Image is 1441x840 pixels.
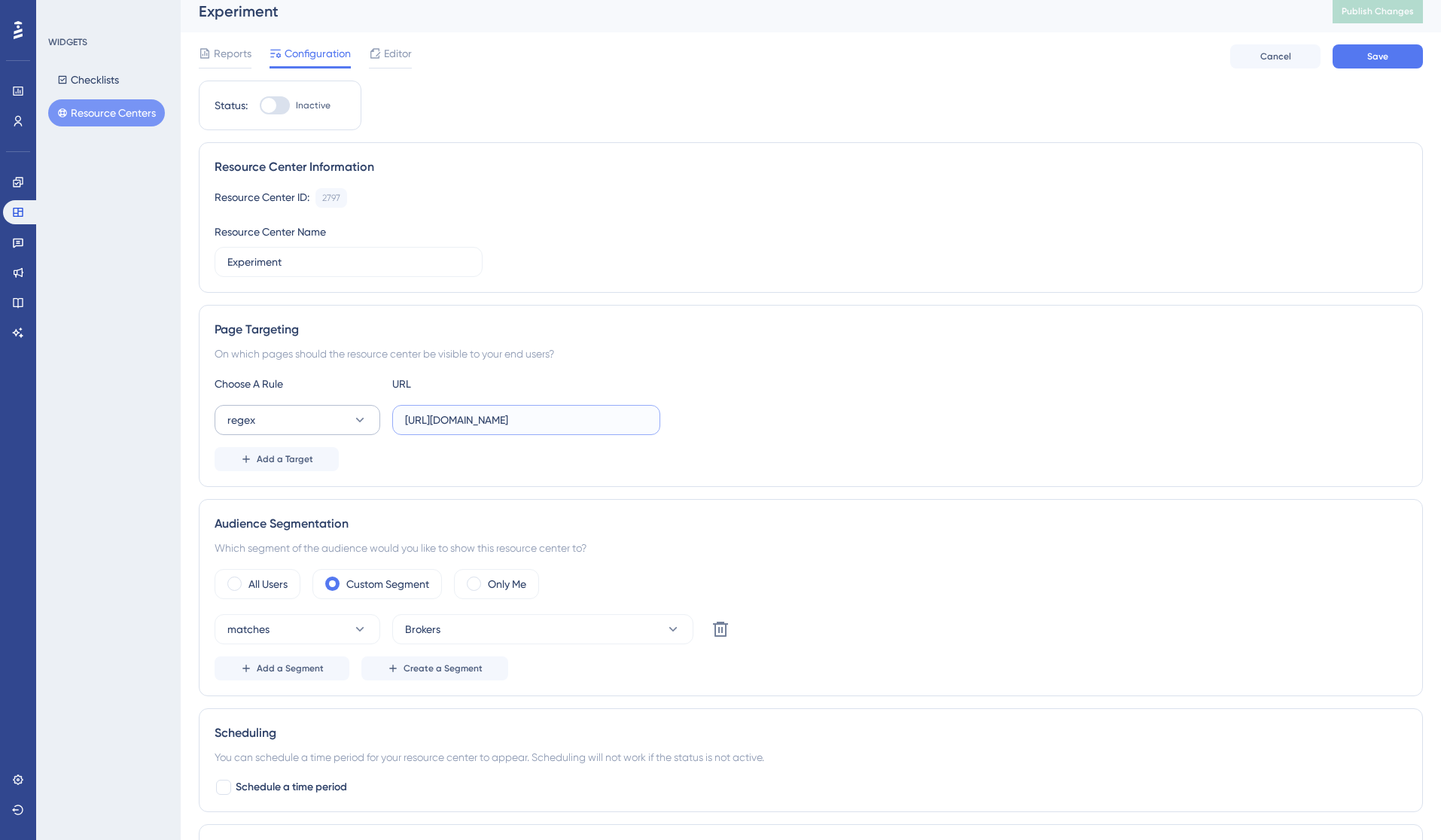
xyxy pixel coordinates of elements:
[296,99,331,111] span: Inactive
[392,375,558,393] div: URL
[488,575,526,593] label: Only Me
[199,1,1295,22] div: Experiment
[215,188,309,208] div: Resource Center ID:
[215,223,326,241] div: Resource Center Name
[215,96,248,114] div: Status:
[285,44,351,62] span: Configuration
[215,321,1407,339] div: Page Targeting
[48,66,128,93] button: Checklists
[215,345,1407,363] div: On which pages should the resource center be visible to your end users?
[1230,44,1321,68] button: Cancel
[384,44,412,62] span: Editor
[215,158,1407,176] div: Resource Center Information
[48,99,165,126] button: Resource Centers
[214,44,251,62] span: Reports
[215,656,349,680] button: Add a Segment
[1333,44,1423,68] button: Save
[227,620,270,638] span: matches
[248,575,288,593] label: All Users
[346,575,429,593] label: Custom Segment
[392,614,693,644] button: Brokers
[227,411,255,429] span: regex
[215,724,1407,742] div: Scheduling
[1342,5,1414,17] span: Publish Changes
[215,748,1407,766] div: You can schedule a time period for your resource center to appear. Scheduling will not work if th...
[215,515,1407,533] div: Audience Segmentation
[257,453,313,465] span: Add a Target
[322,192,340,204] div: 2797
[48,36,87,48] div: WIDGETS
[236,778,347,796] span: Schedule a time period
[1260,50,1291,62] span: Cancel
[1367,50,1388,62] span: Save
[215,375,380,393] div: Choose A Rule
[227,254,470,270] input: Type your Resource Center name
[361,656,508,680] button: Create a Segment
[405,620,440,638] span: Brokers
[215,539,1407,557] div: Which segment of the audience would you like to show this resource center to?
[405,412,647,428] input: yourwebsite.com/path
[257,662,324,674] span: Add a Segment
[404,662,483,674] span: Create a Segment
[215,447,339,471] button: Add a Target
[215,405,380,435] button: regex
[215,614,380,644] button: matches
